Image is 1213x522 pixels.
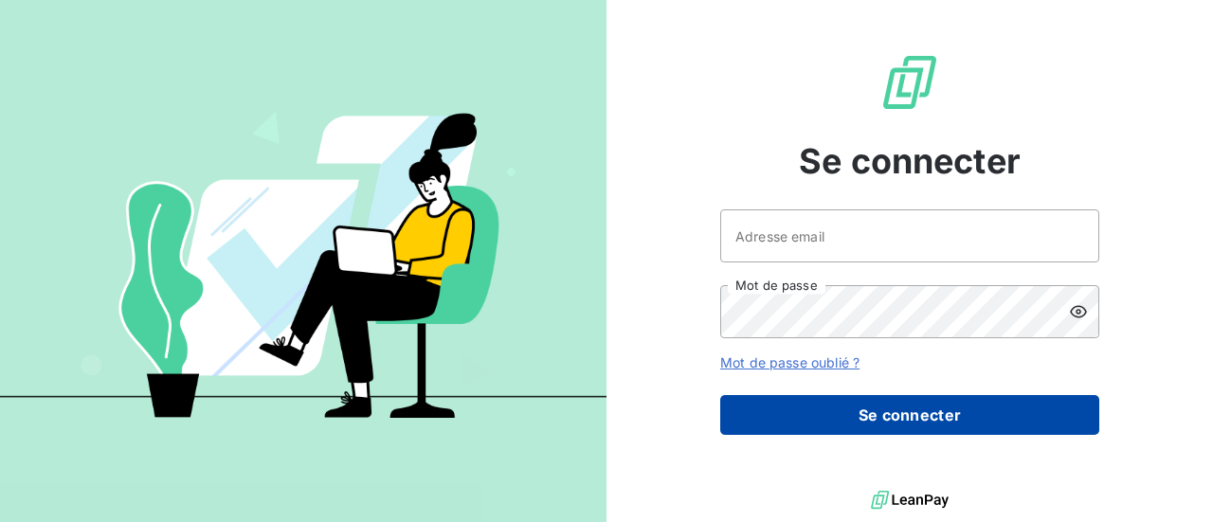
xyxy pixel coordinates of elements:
img: Logo LeanPay [879,52,940,113]
a: Mot de passe oublié ? [720,354,860,370]
span: Se connecter [799,135,1021,187]
input: placeholder [720,209,1099,262]
button: Se connecter [720,395,1099,435]
img: logo [871,486,949,514]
